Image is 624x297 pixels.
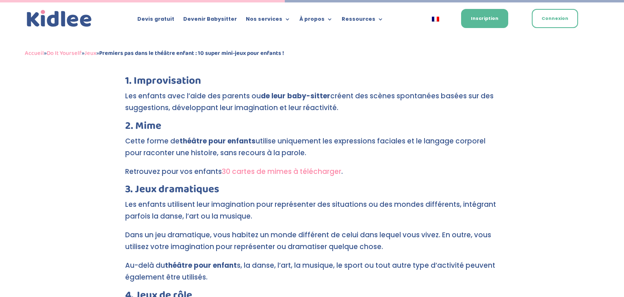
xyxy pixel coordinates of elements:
[180,136,256,146] strong: théâtre pour enfants
[125,135,499,166] p: Cette forme de utilise uniquement les expressions faciales et le langage corporel pour raconter u...
[25,48,44,58] a: Accueil
[125,229,499,260] p: Dans un jeu dramatique, vous habitez un monde différent de celui dans lequel vous vivez. En outre...
[125,199,499,229] p: Les enfants utilisent leur imagination pour représenter des situations ou des mondes différents, ...
[125,260,499,290] p: Au-delà du s, la danse, l’art, la musique, le sport ou tout autre type d’activité peuvent égaleme...
[246,16,290,25] a: Nos services
[125,184,499,199] h3: 3. Jeux dramatiques
[432,17,439,22] img: Français
[25,8,94,29] img: logo_kidlee_bleu
[25,8,94,29] a: Kidlee Logo
[342,16,383,25] a: Ressources
[461,9,508,28] a: Inscription
[125,121,499,135] h3: 2. Mime
[125,166,499,184] p: Retrouvez pour vos enfants .
[299,16,333,25] a: À propos
[165,260,237,270] strong: théâtre pour enfant
[183,16,237,25] a: Devenir Babysitter
[84,48,96,58] a: Jeux
[532,9,578,28] a: Connexion
[125,76,499,90] h3: 1. Improvisation
[261,91,330,101] strong: de leur baby-sitter
[25,48,284,58] span: » » »
[47,48,82,58] a: Do It Yourself
[137,16,174,25] a: Devis gratuit
[222,167,341,176] a: 30 cartes de mimes à télécharger
[125,90,499,121] p: Les enfants avec l’aide des parents ou créent des scènes spontanées basées sur des suggestions, d...
[99,48,284,58] strong: Premiers pas dans le théâtre enfant : 10 super mini-jeux pour enfants !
